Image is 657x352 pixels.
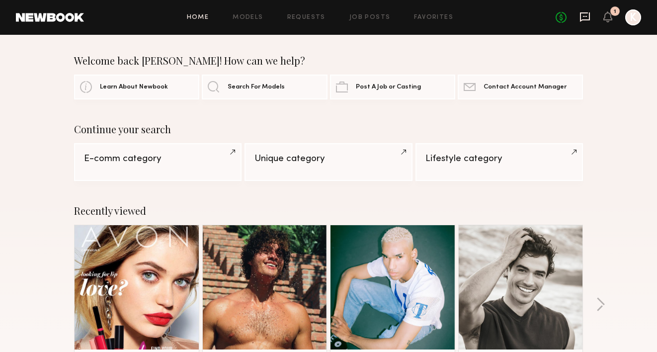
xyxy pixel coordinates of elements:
span: Contact Account Manager [484,84,567,90]
a: Unique category [245,143,412,181]
a: Contact Account Manager [458,75,583,99]
div: Unique category [254,154,402,164]
a: Search For Models [202,75,327,99]
a: Post A Job or Casting [330,75,455,99]
span: Learn About Newbook [100,84,168,90]
div: Continue your search [74,123,583,135]
span: Search For Models [228,84,285,90]
a: Learn About Newbook [74,75,199,99]
div: Recently viewed [74,205,583,217]
a: Job Posts [349,14,391,21]
span: Post A Job or Casting [356,84,421,90]
a: Favorites [414,14,453,21]
a: K [625,9,641,25]
div: Welcome back [PERSON_NAME]! How can we help? [74,55,583,67]
a: Models [233,14,263,21]
a: Lifestyle category [415,143,583,181]
a: E-comm category [74,143,242,181]
div: 1 [614,9,616,14]
div: E-comm category [84,154,232,164]
a: Home [187,14,209,21]
a: Requests [287,14,326,21]
div: Lifestyle category [425,154,573,164]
